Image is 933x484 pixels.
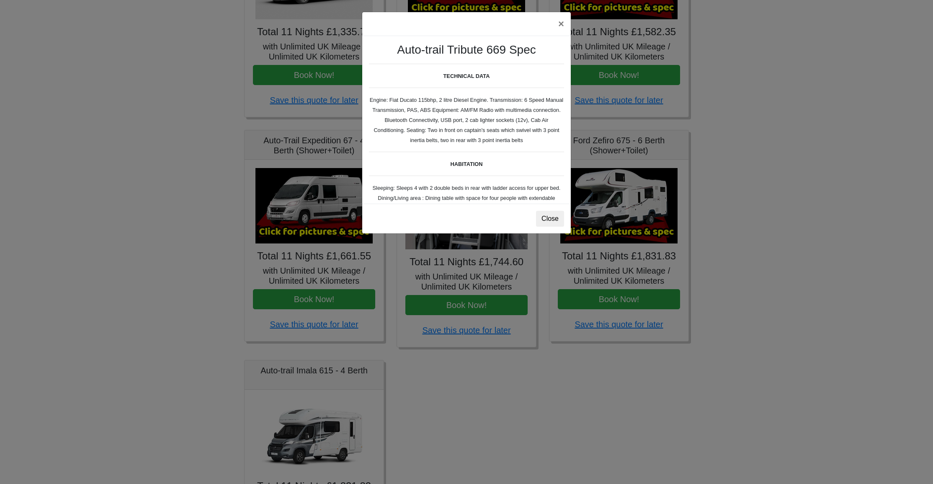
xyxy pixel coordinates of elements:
button: × [552,12,571,36]
small: Engine: Fiat Ducato 115bhp, 2 litre Diesel Engine. Transmission: 6 Speed Manual Transmission, PAS... [369,43,564,427]
button: Close [536,211,564,227]
h3: Auto-trail Tribute 669 Spec [369,43,564,57]
b: TECHNICAL DATA [443,73,490,79]
b: HABITATION [450,161,482,167]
